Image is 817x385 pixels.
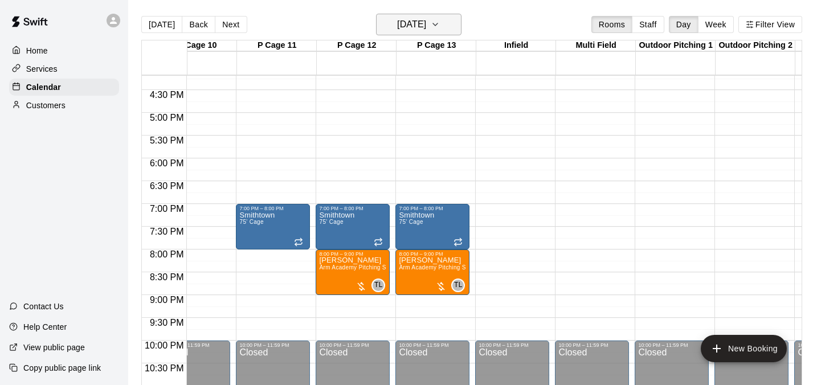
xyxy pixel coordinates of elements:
[157,40,237,51] div: P Cage 10
[395,249,469,295] div: 8:00 PM – 9:00 PM: Arm Academy Pitching Session 1 Hour - Pitching
[236,204,310,249] div: 7:00 PM – 8:00 PM: Smithtown
[147,181,187,191] span: 6:30 PM
[147,90,187,100] span: 4:30 PM
[319,219,343,225] span: 75' Cage
[399,264,531,271] span: Arm Academy Pitching Session 1 Hour - Pitching
[632,16,664,33] button: Staff
[237,40,317,51] div: P Cage 11
[395,204,469,249] div: 7:00 PM – 8:00 PM: Smithtown
[319,206,386,211] div: 7:00 PM – 8:00 PM
[182,16,215,33] button: Back
[141,16,182,33] button: [DATE]
[456,278,465,292] span: Tyler Levine
[147,136,187,145] span: 5:30 PM
[215,16,247,33] button: Next
[558,342,626,348] div: 10:00 PM – 11:59 PM
[479,342,546,348] div: 10:00 PM – 11:59 PM
[9,42,119,59] a: Home
[371,278,385,292] div: Tyler Levine
[476,40,556,51] div: Infield
[716,40,795,51] div: Outdoor Pitching 2
[399,219,423,225] span: 75' Cage
[374,280,383,291] span: TL
[239,342,307,348] div: 10:00 PM – 11:59 PM
[147,113,187,122] span: 5:00 PM
[26,100,66,111] p: Customers
[556,40,636,51] div: Multi Field
[147,272,187,282] span: 8:30 PM
[23,342,85,353] p: View public page
[698,16,734,33] button: Week
[160,342,227,348] div: 10:00 PM – 11:59 PM
[399,251,466,257] div: 8:00 PM – 9:00 PM
[454,237,463,247] span: Recurring event
[294,237,303,247] span: Recurring event
[319,342,386,348] div: 10:00 PM – 11:59 PM
[147,249,187,259] span: 8:00 PM
[9,79,119,96] a: Calendar
[316,204,390,249] div: 7:00 PM – 8:00 PM: Smithtown
[399,342,466,348] div: 10:00 PM – 11:59 PM
[319,251,386,257] div: 8:00 PM – 9:00 PM
[239,219,263,225] span: 75' Cage
[376,278,385,292] span: Tyler Levine
[454,280,463,291] span: TL
[317,40,397,51] div: P Cage 12
[591,16,632,33] button: Rooms
[142,341,186,350] span: 10:00 PM
[638,342,705,348] div: 10:00 PM – 11:59 PM
[669,16,698,33] button: Day
[738,16,802,33] button: Filter View
[26,45,48,56] p: Home
[26,81,61,93] p: Calendar
[23,362,101,374] p: Copy public page link
[397,17,426,32] h6: [DATE]
[316,249,390,295] div: 8:00 PM – 9:00 PM: Arm Academy Pitching Session 1 Hour - Pitching
[23,301,64,312] p: Contact Us
[239,206,307,211] div: 7:00 PM – 8:00 PM
[319,264,451,271] span: Arm Academy Pitching Session 1 Hour - Pitching
[147,204,187,214] span: 7:00 PM
[9,97,119,114] a: Customers
[26,63,58,75] p: Services
[451,278,465,292] div: Tyler Levine
[147,227,187,236] span: 7:30 PM
[374,237,383,247] span: Recurring event
[147,318,187,327] span: 9:30 PM
[397,40,476,51] div: P Cage 13
[147,295,187,305] span: 9:00 PM
[701,335,787,362] button: add
[23,321,67,333] p: Help Center
[636,40,716,51] div: Outdoor Pitching 1
[399,206,466,211] div: 7:00 PM – 8:00 PM
[142,363,186,373] span: 10:30 PM
[9,60,119,77] a: Services
[147,158,187,168] span: 6:00 PM
[376,14,461,35] button: [DATE]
